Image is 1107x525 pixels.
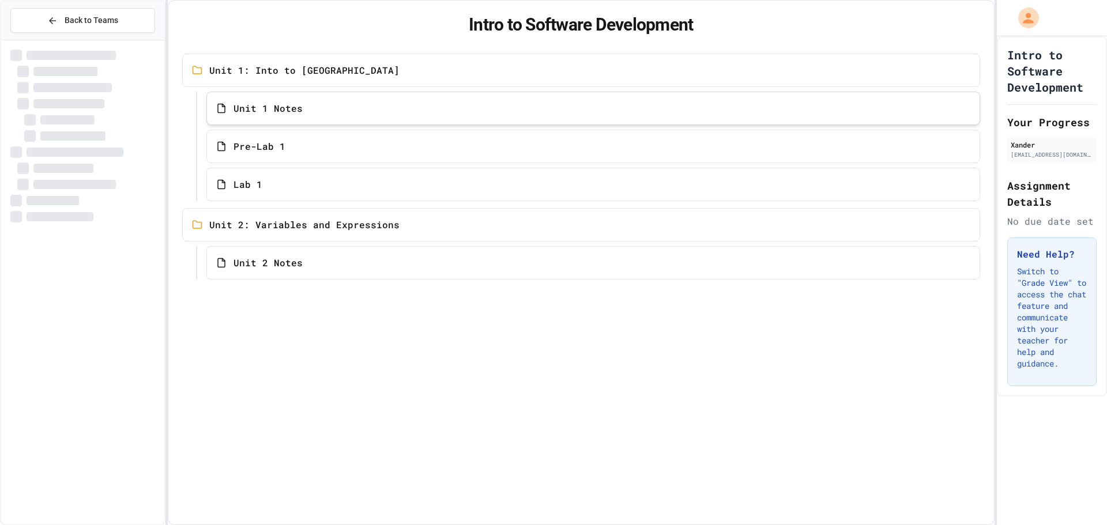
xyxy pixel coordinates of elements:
[234,256,303,270] span: Unit 2 Notes
[206,130,980,163] a: Pre-Lab 1
[10,8,155,33] button: Back to Teams
[206,246,980,280] a: Unit 2 Notes
[209,63,400,77] span: Unit 1: Into to [GEOGRAPHIC_DATA]
[182,14,980,35] h1: Intro to Software Development
[209,218,400,232] span: Unit 2: Variables and Expressions
[1017,247,1087,261] h3: Need Help?
[234,139,285,153] span: Pre-Lab 1
[206,92,980,125] a: Unit 1 Notes
[1007,114,1097,130] h2: Your Progress
[234,177,262,191] span: Lab 1
[1007,47,1097,95] h1: Intro to Software Development
[206,168,980,201] a: Lab 1
[65,14,118,27] span: Back to Teams
[1011,150,1093,159] div: [EMAIL_ADDRESS][DOMAIN_NAME]
[234,101,303,115] span: Unit 1 Notes
[1006,5,1042,31] div: My Account
[1007,177,1097,210] h2: Assignment Details
[1007,214,1097,228] div: No due date set
[1011,139,1093,150] div: Xander
[1017,266,1087,369] p: Switch to "Grade View" to access the chat feature and communicate with your teacher for help and ...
